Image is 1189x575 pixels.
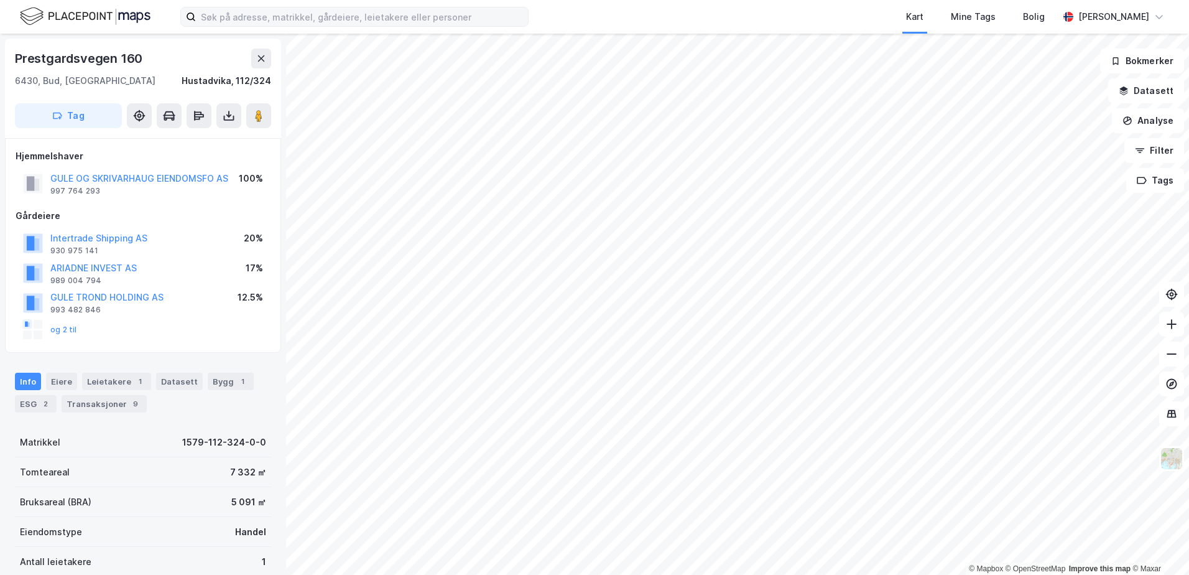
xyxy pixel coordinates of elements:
[15,395,57,413] div: ESG
[50,276,101,286] div: 989 004 794
[262,554,266,569] div: 1
[235,525,266,540] div: Handel
[50,305,101,315] div: 993 482 846
[20,6,150,27] img: logo.f888ab2527a4732fd821a326f86c7f29.svg
[969,564,1003,573] a: Mapbox
[15,103,122,128] button: Tag
[1023,9,1045,24] div: Bolig
[16,149,271,164] div: Hjemmelshaver
[1108,78,1184,103] button: Datasett
[244,231,263,246] div: 20%
[20,554,91,569] div: Antall leietakere
[1006,564,1066,573] a: OpenStreetMap
[236,375,249,388] div: 1
[1127,515,1189,575] div: Kontrollprogram for chat
[20,525,82,540] div: Eiendomstype
[20,495,91,510] div: Bruksareal (BRA)
[46,373,77,390] div: Eiere
[1127,515,1189,575] iframe: Chat Widget
[20,435,60,450] div: Matrikkel
[951,9,996,24] div: Mine Tags
[1124,138,1184,163] button: Filter
[246,261,263,276] div: 17%
[16,208,271,223] div: Gårdeiere
[231,495,266,510] div: 5 091 ㎡
[129,398,142,410] div: 9
[238,290,263,305] div: 12.5%
[239,171,263,186] div: 100%
[906,9,923,24] div: Kart
[15,73,155,88] div: 6430, Bud, [GEOGRAPHIC_DATA]
[1069,564,1131,573] a: Improve this map
[134,375,146,388] div: 1
[50,246,98,256] div: 930 975 141
[230,465,266,480] div: 7 332 ㎡
[182,435,266,450] div: 1579-112-324-0-0
[39,398,52,410] div: 2
[196,7,528,26] input: Søk på adresse, matrikkel, gårdeiere, leietakere eller personer
[15,49,145,68] div: Prestgardsvegen 160
[50,186,100,196] div: 997 764 293
[182,73,271,88] div: Hustadvika, 112/324
[82,373,151,390] div: Leietakere
[208,373,254,390] div: Bygg
[20,465,70,480] div: Tomteareal
[1078,9,1149,24] div: [PERSON_NAME]
[1100,49,1184,73] button: Bokmerker
[62,395,147,413] div: Transaksjoner
[15,373,41,390] div: Info
[156,373,203,390] div: Datasett
[1112,108,1184,133] button: Analyse
[1126,168,1184,193] button: Tags
[1160,447,1183,470] img: Z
